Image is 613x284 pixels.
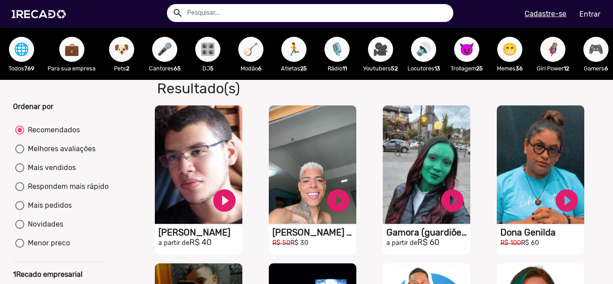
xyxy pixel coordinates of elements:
b: 25 [476,65,483,72]
small: R$ 60 [521,239,539,247]
span: 😁 [502,37,517,62]
p: Rádio [320,64,354,73]
b: 1Recado empresarial [13,270,83,279]
p: Todos [4,64,39,73]
button: 🏃 [281,37,306,62]
video: S1RECADO vídeos dedicados para fãs e empresas [497,105,584,224]
button: 🪕 [238,37,263,62]
span: 💼 [64,37,79,62]
span: 🦸‍♀️ [545,37,560,62]
button: 😈 [454,37,479,62]
input: Pesquisar... [180,4,453,22]
p: DJ [191,64,225,73]
button: 🔊 [411,37,436,62]
video: S1RECADO vídeos dedicados para fãs e empresas [383,105,470,224]
button: 🐶 [109,37,134,62]
small: R$ 50 [272,239,290,247]
a: play_circle_filled [325,187,352,214]
div: Menor preco [24,238,70,249]
button: 💼 [59,37,84,62]
div: Novidades [24,219,63,230]
div: Mais pedidos [24,200,72,211]
div: Respondem mais rápido [24,181,109,192]
div: Recomendados [24,125,80,135]
div: Melhores avaliações [24,144,96,154]
b: 6 [258,65,262,72]
p: Youtubers [363,64,398,73]
b: 12 [564,65,569,72]
b: 25 [300,65,307,72]
button: 🎙️ [324,37,350,62]
span: 🐶 [114,37,129,62]
p: Gamers [579,64,613,73]
button: 🌐 [9,37,34,62]
h1: Dona Genilda [500,227,584,238]
a: Entrar [574,6,606,22]
button: 🎛️ [195,37,220,62]
button: 🎤 [152,37,177,62]
p: Cantores [148,64,182,73]
b: 13 [434,65,440,72]
small: a partir de [158,239,189,247]
small: R$ 30 [290,239,308,247]
span: 🏃 [286,37,302,62]
h2: R$ 60 [386,238,470,248]
h1: [PERSON_NAME] Mc [PERSON_NAME] [272,227,356,238]
b: 36 [516,65,523,72]
b: Ordenar por [13,102,53,111]
span: 🔊 [416,37,431,62]
u: Cadastre-se [525,9,566,18]
mat-icon: Example home icon [172,8,183,18]
p: Para sua empresa [48,64,96,73]
video: S1RECADO vídeos dedicados para fãs e empresas [269,105,356,224]
b: 769 [24,65,35,72]
button: 😁 [497,37,522,62]
span: 🌐 [14,37,29,62]
b: 65 [174,65,181,72]
small: R$ 100 [500,239,521,247]
h1: [PERSON_NAME] [158,227,242,238]
video: S1RECADO vídeos dedicados para fãs e empresas [155,105,242,224]
span: 🎛️ [200,37,215,62]
small: a partir de [386,239,417,247]
b: 11 [342,65,347,72]
span: 😈 [459,37,474,62]
h1: Gamora (guardiões Da Galáxia) [386,227,470,238]
h2: R$ 40 [158,238,242,248]
button: 🎥 [368,37,393,62]
div: Mais vendidos [24,162,76,173]
span: 🎙️ [329,37,345,62]
p: Pets [105,64,139,73]
p: Girl Power [536,64,570,73]
span: 🪕 [243,37,258,62]
span: 🎤 [157,37,172,62]
h1: Resultado(s) [150,80,441,97]
p: Trollagem [450,64,484,73]
p: Memes [493,64,527,73]
b: 2 [126,65,129,72]
p: Modão [234,64,268,73]
a: play_circle_filled [439,187,466,214]
a: play_circle_filled [553,187,580,214]
button: 🦸‍♀️ [540,37,565,62]
span: 🎥 [373,37,388,62]
b: 52 [391,65,398,72]
button: Example home icon [169,4,185,20]
p: Atletas [277,64,311,73]
button: 🎮 [583,37,609,62]
p: Locutores [407,64,441,73]
b: 6 [604,65,608,72]
a: play_circle_filled [211,187,238,214]
b: 5 [210,65,214,72]
span: 🎮 [588,37,604,62]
